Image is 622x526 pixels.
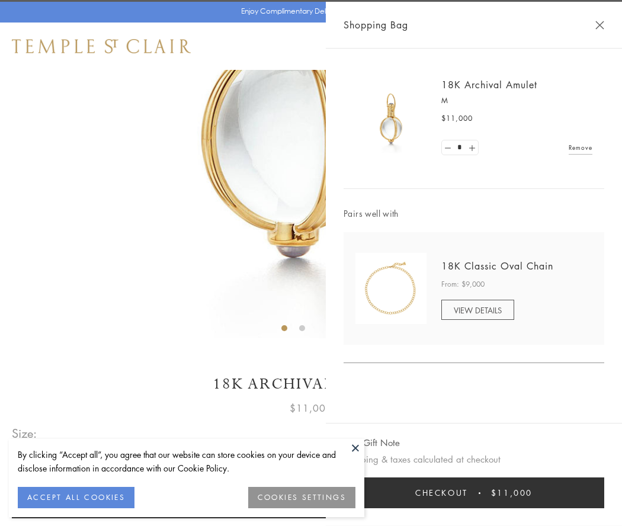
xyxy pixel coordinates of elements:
[441,78,537,91] a: 18K Archival Amulet
[344,207,604,220] span: Pairs well with
[18,448,355,475] div: By clicking “Accept all”, you agree that our website can store cookies on your device and disclos...
[12,424,38,443] span: Size:
[241,5,376,17] p: Enjoy Complimentary Delivery & Returns
[415,486,468,499] span: Checkout
[355,83,427,154] img: 18K Archival Amulet
[18,487,134,508] button: ACCEPT ALL COOKIES
[344,452,604,467] p: Shipping & taxes calculated at checkout
[442,140,454,155] a: Set quantity to 0
[595,21,604,30] button: Close Shopping Bag
[441,113,473,124] span: $11,000
[344,17,408,33] span: Shopping Bag
[441,95,592,107] p: M
[441,259,553,272] a: 18K Classic Oval Chain
[248,487,355,508] button: COOKIES SETTINGS
[12,374,610,394] h1: 18K Archival Amulet
[290,400,332,416] span: $11,000
[441,300,514,320] a: VIEW DETAILS
[491,486,533,499] span: $11,000
[12,39,191,53] img: Temple St. Clair
[355,253,427,324] img: N88865-OV18
[441,278,485,290] span: From: $9,000
[466,140,477,155] a: Set quantity to 2
[344,477,604,508] button: Checkout $11,000
[454,304,502,316] span: VIEW DETAILS
[344,435,400,450] button: Add Gift Note
[569,141,592,154] a: Remove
